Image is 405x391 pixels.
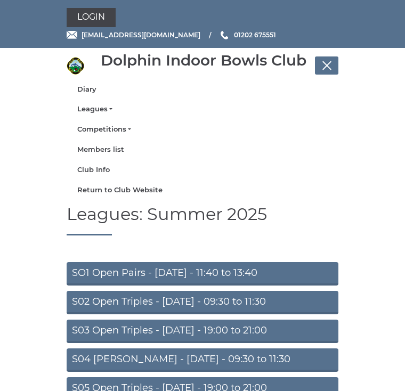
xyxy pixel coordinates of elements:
[67,31,77,39] img: Email
[77,85,328,94] a: Diary
[67,262,338,286] a: SO1 Open Pairs - [DATE] - 11:40 to 13:40
[77,185,328,195] a: Return to Club Website
[67,30,200,40] a: Email [EMAIL_ADDRESS][DOMAIN_NAME]
[67,57,84,75] img: Dolphin Indoor Bowls Club
[77,145,328,154] a: Members list
[82,31,200,39] span: [EMAIL_ADDRESS][DOMAIN_NAME]
[219,30,276,40] a: Phone us 01202 675551
[67,348,338,372] a: S04 [PERSON_NAME] - [DATE] - 09:30 to 11:30
[315,56,338,75] button: Toggle navigation
[221,31,228,39] img: Phone us
[67,291,338,314] a: S02 Open Triples - [DATE] - 09:30 to 11:30
[234,31,276,39] span: 01202 675551
[67,205,338,235] h1: Leagues: Summer 2025
[77,165,328,175] a: Club Info
[67,320,338,343] a: S03 Open Triples - [DATE] - 19:00 to 21:00
[77,104,328,114] a: Leagues
[101,52,306,69] div: Dolphin Indoor Bowls Club
[67,8,116,27] a: Login
[77,125,328,134] a: Competitions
